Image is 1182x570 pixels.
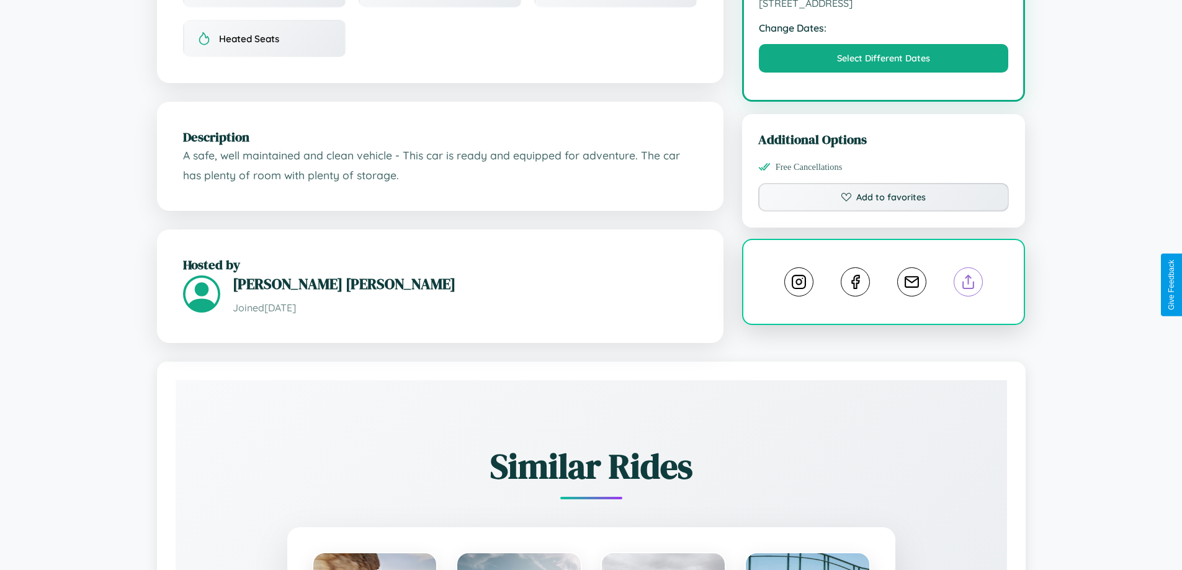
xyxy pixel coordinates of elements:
[759,22,1009,34] strong: Change Dates:
[183,146,697,185] p: A safe, well maintained and clean vehicle - This car is ready and equipped for adventure. The car...
[233,274,697,294] h3: [PERSON_NAME] [PERSON_NAME]
[183,256,697,274] h2: Hosted by
[1167,260,1176,310] div: Give Feedback
[183,128,697,146] h2: Description
[219,442,964,490] h2: Similar Rides
[219,33,279,45] span: Heated Seats
[758,183,1010,212] button: Add to favorites
[233,299,697,317] p: Joined [DATE]
[758,130,1010,148] h3: Additional Options
[776,162,843,172] span: Free Cancellations
[759,44,1009,73] button: Select Different Dates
